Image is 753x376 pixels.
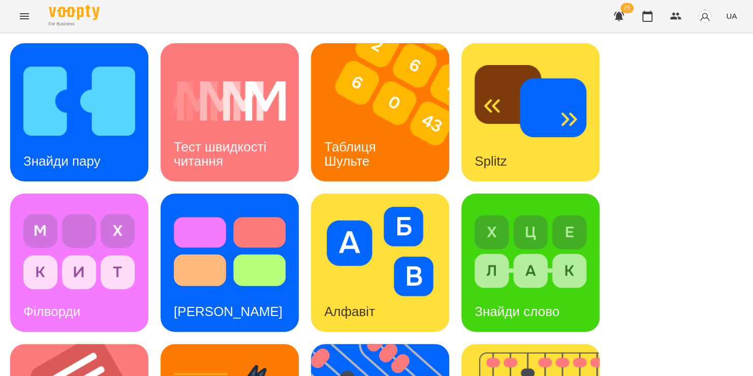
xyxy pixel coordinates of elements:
[23,304,80,319] h3: Філворди
[311,43,462,181] img: Таблиця Шульте
[722,7,741,25] button: UA
[49,21,100,27] span: For Business
[174,304,283,319] h3: [PERSON_NAME]
[324,207,436,296] img: Алфавіт
[174,207,286,296] img: Тест Струпа
[726,11,737,21] span: UA
[461,43,600,181] a: SplitzSplitz
[475,153,507,169] h3: Splitz
[461,194,600,332] a: Знайди словоЗнайди слово
[49,5,100,20] img: Voopty Logo
[698,9,712,23] img: avatar_s.png
[311,43,449,181] a: Таблиця ШультеТаблиця Шульте
[324,139,380,168] h3: Таблиця Шульте
[174,139,270,168] h3: Тест швидкості читання
[12,4,37,28] button: Menu
[475,207,586,296] img: Знайди слово
[475,56,586,146] img: Splitz
[324,304,375,319] h3: Алфавіт
[311,194,449,332] a: АлфавітАлфавіт
[10,194,148,332] a: ФілвордиФілворди
[10,43,148,181] a: Знайди паруЗнайди пару
[23,153,101,169] h3: Знайди пару
[161,194,299,332] a: Тест Струпа[PERSON_NAME]
[620,3,634,13] span: 75
[174,56,286,146] img: Тест швидкості читання
[161,43,299,181] a: Тест швидкості читанняТест швидкості читання
[23,207,135,296] img: Філворди
[23,56,135,146] img: Знайди пару
[475,304,559,319] h3: Знайди слово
